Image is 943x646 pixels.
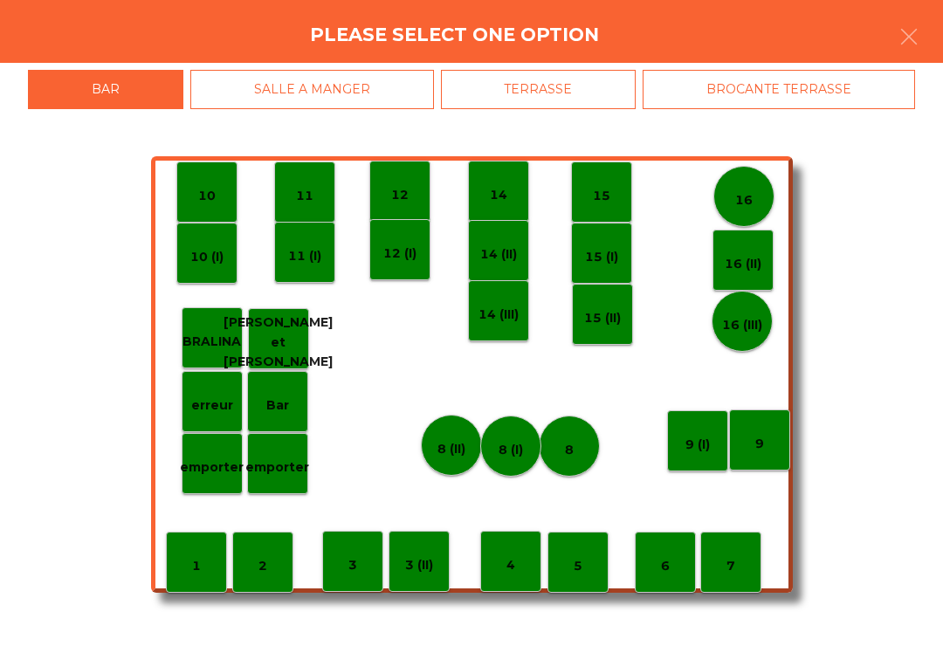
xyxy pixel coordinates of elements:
[585,247,618,267] p: 15 (I)
[191,395,233,416] p: erreur
[190,247,224,267] p: 10 (I)
[574,556,582,576] p: 5
[565,440,574,460] p: 8
[266,395,289,416] p: Bar
[490,185,507,205] p: 14
[180,457,244,478] p: emporter
[391,185,409,205] p: 12
[643,70,915,109] div: BROCANTE TERRASSE
[725,254,761,274] p: 16 (II)
[722,315,762,335] p: 16 (III)
[480,244,517,265] p: 14 (II)
[28,70,183,109] div: BAR
[755,434,764,454] p: 9
[310,22,599,48] h4: Please select one option
[499,440,523,460] p: 8 (I)
[348,555,357,575] p: 3
[288,246,321,266] p: 11 (I)
[726,556,735,576] p: 7
[383,244,416,264] p: 12 (I)
[437,439,465,459] p: 8 (II)
[685,435,710,455] p: 9 (I)
[584,308,621,328] p: 15 (II)
[224,313,333,372] p: [PERSON_NAME] et [PERSON_NAME]
[441,70,637,109] div: TERRASSE
[593,186,610,206] p: 15
[245,457,309,478] p: emporter
[198,186,216,206] p: 10
[296,186,313,206] p: 11
[405,555,433,575] p: 3 (II)
[190,70,434,109] div: SALLE A MANGER
[182,332,241,352] p: BRALINA
[192,556,201,576] p: 1
[661,556,670,576] p: 6
[735,190,753,210] p: 16
[478,305,519,325] p: 14 (III)
[258,556,267,576] p: 2
[506,555,515,575] p: 4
